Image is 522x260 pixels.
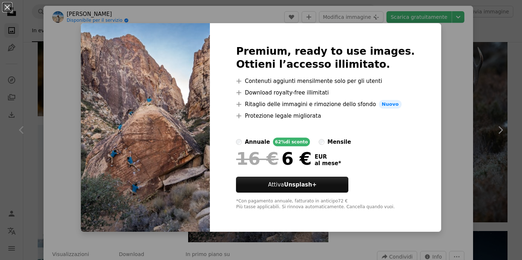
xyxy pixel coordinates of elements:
[315,154,341,160] span: EUR
[81,23,210,232] img: photo-1740766053617-6a8dbe97a6aa
[319,139,324,145] input: mensile
[236,149,278,168] span: 16 €
[327,138,351,146] div: mensile
[284,181,316,188] strong: Unsplash+
[236,177,348,193] button: AttivaUnsplash+
[236,198,415,210] div: *Con pagamento annuale, fatturato in anticipo 72 € Più tasse applicabili. Si rinnova automaticame...
[236,139,242,145] input: annuale62%di sconto
[245,138,270,146] div: annuale
[236,77,415,85] li: Contenuti aggiunti mensilmente solo per gli utenti
[236,100,415,109] li: Ritaglio delle immagini e rimozione dello sfondo
[236,45,415,71] h2: Premium, ready to use images. Ottieni l’accesso illimitato.
[273,138,310,146] div: 62% di sconto
[379,100,401,109] span: Nuovo
[315,160,341,167] span: al mese *
[236,88,415,97] li: Download royalty-free illimitati
[236,112,415,120] li: Protezione legale migliorata
[236,149,311,168] div: 6 €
